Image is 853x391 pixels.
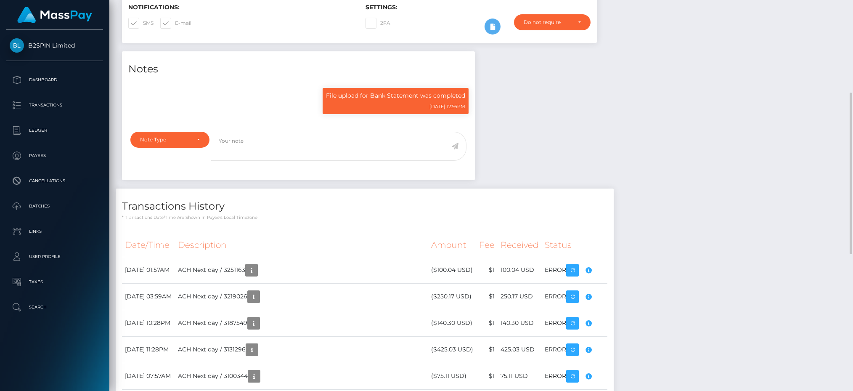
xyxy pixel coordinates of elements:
td: ERROR [542,283,607,310]
td: [DATE] 10:28PM [122,310,175,336]
td: 250.17 USD [498,283,542,310]
td: [DATE] 11:28PM [122,336,175,363]
td: 100.04 USD [498,257,542,283]
td: $1 [476,310,498,336]
td: 140.30 USD [498,310,542,336]
td: ERROR [542,336,607,363]
label: 2FA [366,18,390,29]
td: ($425.03 USD) [428,336,476,363]
img: B2SPIN Limited [10,38,24,53]
td: [DATE] 07:57AM [122,363,175,389]
a: User Profile [6,246,103,267]
p: Batches [10,200,100,213]
a: Cancellations [6,170,103,192]
td: ($75.11 USD) [428,363,476,389]
div: Note Type [140,136,190,143]
td: $1 [476,283,498,310]
p: File upload for Bank Statement was completed [326,91,465,100]
a: Transactions [6,95,103,116]
td: ACH Next day / 3100344 [175,363,428,389]
span: B2SPIN Limited [6,42,103,49]
td: 425.03 USD [498,336,542,363]
p: Cancellations [10,175,100,187]
td: ERROR [542,257,607,283]
button: Note Type [130,132,209,148]
a: Payees [6,145,103,166]
a: Taxes [6,271,103,293]
h4: Notes [128,62,469,77]
h6: Settings: [366,4,590,11]
td: ERROR [542,363,607,389]
p: Ledger [10,124,100,137]
button: Do not require [514,14,591,30]
p: User Profile [10,250,100,263]
h4: Transactions History [122,199,607,214]
th: Amount [428,234,476,257]
a: Batches [6,196,103,217]
p: * Transactions date/time are shown in payee's local timezone [122,214,607,221]
td: ACH Next day / 3131296 [175,336,428,363]
a: Search [6,297,103,318]
p: Taxes [10,276,100,288]
td: [DATE] 03:59AM [122,283,175,310]
p: Links [10,225,100,238]
td: 75.11 USD [498,363,542,389]
td: ACH Next day / 3219026 [175,283,428,310]
div: Do not require [524,19,571,26]
p: Search [10,301,100,314]
h6: Notifications: [128,4,353,11]
td: ACH Next day / 3187549 [175,310,428,336]
td: [DATE] 01:57AM [122,257,175,283]
td: $1 [476,336,498,363]
p: Dashboard [10,74,100,86]
td: ($100.04 USD) [428,257,476,283]
td: ($250.17 USD) [428,283,476,310]
a: Links [6,221,103,242]
th: Fee [476,234,498,257]
small: [DATE] 12:56PM [429,104,465,109]
td: ($140.30 USD) [428,310,476,336]
label: E-mail [160,18,191,29]
a: Ledger [6,120,103,141]
p: Payees [10,149,100,162]
td: $1 [476,257,498,283]
th: Received [498,234,542,257]
label: SMS [128,18,154,29]
th: Date/Time [122,234,175,257]
img: MassPay Logo [17,7,92,23]
p: Transactions [10,99,100,112]
td: ERROR [542,310,607,336]
th: Status [542,234,607,257]
th: Description [175,234,428,257]
a: Dashboard [6,69,103,90]
td: ACH Next day / 3251163 [175,257,428,283]
td: $1 [476,363,498,389]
